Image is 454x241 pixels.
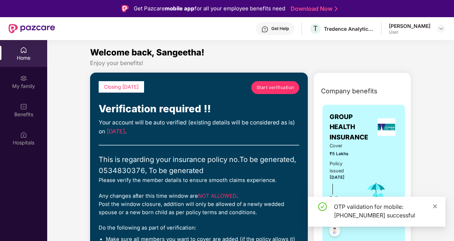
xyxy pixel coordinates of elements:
img: New Pazcare Logo [9,24,55,33]
div: Policy issued [330,160,355,174]
span: close [433,204,438,209]
span: [DATE] [330,175,345,180]
img: svg+xml;base64,PHN2ZyB3aWR0aD0iMjAiIGhlaWdodD0iMjAiIHZpZXdCb3g9IjAgMCAyMCAyMCIgZmlsbD0ibm9uZSIgeG... [20,75,27,82]
span: ₹5 Lakhs [330,151,355,157]
img: svg+xml;base64,PHN2ZyBpZD0iSG9tZSIgeG1sbnM9Imh0dHA6Ly93d3cudzMub3JnLzIwMDAvc3ZnIiB3aWR0aD0iMjAiIG... [20,46,27,54]
span: NOT ALLOWED [198,193,237,199]
span: Start verification [257,84,294,91]
div: Any changes after this time window are . Post the window closure, addition will only be allowed o... [99,192,299,217]
span: Cover [330,142,355,149]
div: Please verify the member details to ensure smooth claims experience. [99,176,299,185]
a: Start verification [251,81,299,94]
span: Closing [DATE] [104,84,139,90]
div: Get Pazcare for all your employee benefits need [134,4,285,13]
img: svg+xml;base64,PHN2ZyBpZD0iSG9zcGl0YWxzIiB4bWxucz0iaHR0cDovL3d3dy53My5vcmcvMjAwMC9zdmciIHdpZHRoPS... [20,131,27,138]
img: svg+xml;base64,PHN2ZyBpZD0iRHJvcGRvd24tMzJ4MzIiIHhtbG5zPSJodHRwOi8vd3d3LnczLm9yZy8yMDAwL3N2ZyIgd2... [438,26,444,31]
img: icon [365,181,388,204]
span: [DATE] [107,128,125,135]
span: T [313,24,318,33]
div: OTP validation for mobile: [PHONE_NUMBER] successful [334,202,437,220]
div: User [389,29,430,35]
div: Verification required !! [99,101,299,117]
img: insurerLogo [377,118,395,136]
img: Logo [122,5,129,12]
div: Policy Expiry [330,195,355,209]
div: [PERSON_NAME] [389,23,430,29]
img: svg+xml;base64,PHN2ZyBpZD0iSGVscC0zMngzMiIgeG1sbnM9Imh0dHA6Ly93d3cudzMub3JnLzIwMDAvc3ZnIiB3aWR0aD... [261,26,268,33]
div: Do the following as part of verification: [99,224,299,232]
strong: mobile app [165,5,194,12]
div: This is regarding your insurance policy no. To be generated, 0534830376, To be generated [99,154,299,176]
span: GROUP HEALTH INSURANCE [330,112,375,142]
span: Company benefits [321,86,377,96]
div: Tredence Analytics Solutions Private Limited [324,25,374,32]
img: Stroke [335,5,337,13]
span: check-circle [318,202,327,211]
a: Download Now [291,5,335,13]
img: svg+xml;base64,PHN2ZyBpZD0iQmVuZWZpdHMiIHhtbG5zPSJodHRwOi8vd3d3LnczLm9yZy8yMDAwL3N2ZyIgd2lkdGg9Ij... [20,103,27,110]
span: Welcome back, Sangeetha! [90,47,204,58]
div: Your account will be auto verified (existing details will be considered as is) on . [99,118,299,136]
div: Enjoy your benefits! [90,59,411,67]
div: Get Help [271,26,289,31]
